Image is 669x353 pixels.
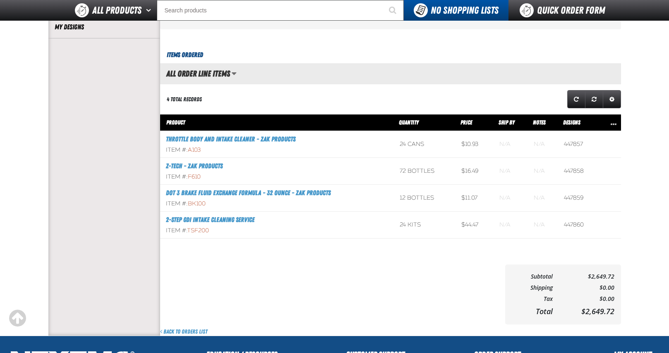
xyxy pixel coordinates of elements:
[166,200,388,208] div: Item #:
[494,131,528,158] td: Blank
[456,131,494,158] td: $10.93
[92,3,141,18] span: All Products
[528,131,558,158] td: Blank
[512,305,553,318] td: Total
[231,67,237,81] button: Manage grid views. Current view is All Order Line Items
[456,158,494,185] td: $16.49
[558,131,600,158] td: 447857
[394,212,456,239] td: 24 kits
[460,119,472,126] span: Price
[456,212,494,239] td: $44.47
[456,185,494,212] td: $11.07
[431,5,499,16] span: No Shopping Lists
[553,271,614,282] td: $2,649.72
[528,212,558,239] td: Blank
[558,212,600,239] td: 447860
[8,309,26,327] div: Scroll to the top
[585,90,603,108] a: Reset grid action
[160,69,230,78] h2: All Order Line Items
[499,119,515,126] span: Ship By
[603,90,621,108] a: Expand or Collapse Grid Settings
[188,200,206,207] span: BK100
[528,158,558,185] td: Blank
[512,293,553,305] td: Tax
[166,119,185,126] span: Product
[553,282,614,293] td: $0.00
[188,173,201,180] span: F610
[533,119,546,126] span: Notes
[166,189,331,197] a: DOT 3 Brake Fluid Exchange Formula - 32 Ounce - ZAK Products
[166,173,388,181] div: Item #:
[167,95,202,103] div: 4 total records
[399,119,419,126] span: Quantity
[567,90,585,108] a: Refresh grid action
[494,185,528,212] td: Blank
[187,227,209,234] span: TSF200
[55,22,154,32] a: My Designs
[166,227,388,235] div: Item #:
[512,282,553,293] td: Shipping
[394,131,456,158] td: 24 cans
[166,146,388,154] div: Item #:
[600,114,621,131] th: Row actions
[166,216,254,224] a: 2-Step GDI Intake Cleaning Service
[160,50,621,60] h3: Items Ordered
[558,185,600,212] td: 447859
[494,212,528,239] td: Blank
[553,293,614,305] td: $0.00
[188,146,201,153] span: A103
[166,135,295,143] a: Throttle Body and Intake Cleaner - ZAK Products
[581,306,614,316] span: $2,649.72
[563,119,580,126] span: Designs
[494,158,528,185] td: Blank
[394,158,456,185] td: 72 bottles
[528,185,558,212] td: Blank
[166,162,223,170] a: Z-Tech - ZAK Products
[512,271,553,282] td: Subtotal
[394,185,456,212] td: 12 bottles
[160,328,207,336] a: Back to Orders List
[558,158,600,185] td: 447858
